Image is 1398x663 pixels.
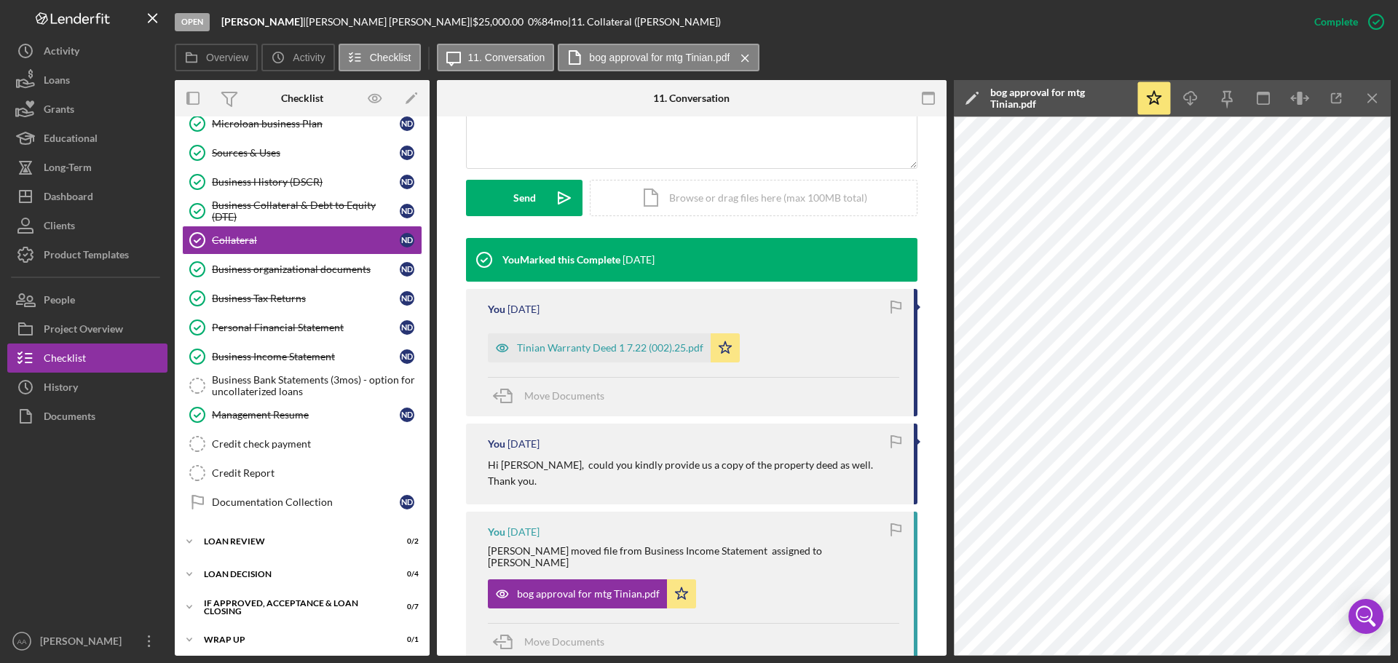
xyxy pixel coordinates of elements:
[7,211,167,240] button: Clients
[212,234,400,246] div: Collateral
[7,314,167,344] button: Project Overview
[400,116,414,131] div: N D
[293,52,325,63] label: Activity
[182,400,422,429] a: Management ResumeND
[339,44,421,71] button: Checklist
[400,146,414,160] div: N D
[508,526,540,538] time: 2025-07-21 03:56
[392,537,419,546] div: 0 / 2
[7,124,167,153] button: Educational
[212,374,422,397] div: Business Bank Statements (3mos) - option for uncollaterized loans
[623,254,655,266] time: 2025-07-23 01:31
[44,402,95,434] div: Documents
[508,438,540,450] time: 2025-07-22 05:26
[212,409,400,421] div: Management Resume
[7,373,167,402] button: History
[1314,7,1358,36] div: Complete
[400,495,414,509] div: N D
[44,240,129,273] div: Product Templates
[437,44,555,71] button: 11. Conversation
[990,87,1129,110] div: bog approval for mtg Tinian.pdf
[212,467,422,479] div: Credit Report
[488,624,619,660] button: Move Documents
[528,16,542,28] div: 0 %
[221,16,306,28] div: |
[182,488,422,517] a: Documentation CollectionND
[182,167,422,196] a: Business History (DSCR)ND
[182,138,422,167] a: Sources & UsesND
[7,182,167,211] button: Dashboard
[542,16,568,28] div: 84 mo
[7,402,167,431] button: Documents
[212,118,400,130] div: Microloan business Plan
[44,124,98,156] div: Educational
[558,44,759,71] button: bog approval for mtg Tinian.pdf
[44,344,86,376] div: Checklist
[212,496,400,508] div: Documentation Collection
[17,638,27,646] text: AA
[182,196,422,226] a: Business Collateral & Debt to Equity (DTE)ND
[7,344,167,373] a: Checklist
[488,438,505,450] div: You
[7,153,167,182] button: Long-Term
[182,429,422,458] a: Credit check payment
[400,204,414,218] div: N D
[517,588,660,600] div: bog approval for mtg Tinian.pdf
[7,95,167,124] button: Grants
[44,211,75,244] div: Clients
[392,635,419,644] div: 0 / 1
[182,313,422,342] a: Personal Financial StatementND
[488,303,505,315] div: You
[370,52,411,63] label: Checklist
[517,342,703,354] div: Tinian Warranty Deed 1 7.22 (002).25.pdf
[212,199,400,223] div: Business Collateral & Debt to Equity (DTE)
[400,262,414,277] div: N D
[212,293,400,304] div: Business Tax Returns
[44,36,79,69] div: Activity
[524,389,604,402] span: Move Documents
[44,373,78,405] div: History
[212,176,400,188] div: Business History (DSCR)
[488,579,696,608] button: bog approval for mtg Tinian.pdf
[473,16,528,28] div: $25,000.00
[488,545,899,568] div: [PERSON_NAME] moved file from Business Income Statement assigned to [PERSON_NAME]
[44,65,70,98] div: Loans
[212,147,400,159] div: Sources & Uses
[204,599,382,616] div: If approved, acceptance & loan closing
[7,36,167,65] a: Activity
[44,153,92,186] div: Long-Term
[524,635,604,648] span: Move Documents
[44,95,74,127] div: Grants
[182,226,422,255] a: CollateralND
[488,378,619,414] button: Move Documents
[182,342,422,371] a: Business Income StatementND
[206,52,248,63] label: Overview
[508,303,540,315] time: 2025-07-22 06:21
[7,65,167,95] button: Loans
[400,349,414,364] div: N D
[204,635,382,644] div: Wrap up
[392,570,419,579] div: 0 / 4
[400,175,414,189] div: N D
[488,526,505,538] div: You
[1348,599,1383,634] div: Open Intercom Messenger
[212,438,422,450] div: Credit check payment
[7,240,167,269] button: Product Templates
[502,254,620,266] div: You Marked this Complete
[466,180,582,216] button: Send
[468,52,545,63] label: 11. Conversation
[36,627,131,659] div: [PERSON_NAME]
[182,255,422,284] a: Business organizational documentsND
[281,92,323,104] div: Checklist
[7,285,167,314] button: People
[44,285,75,318] div: People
